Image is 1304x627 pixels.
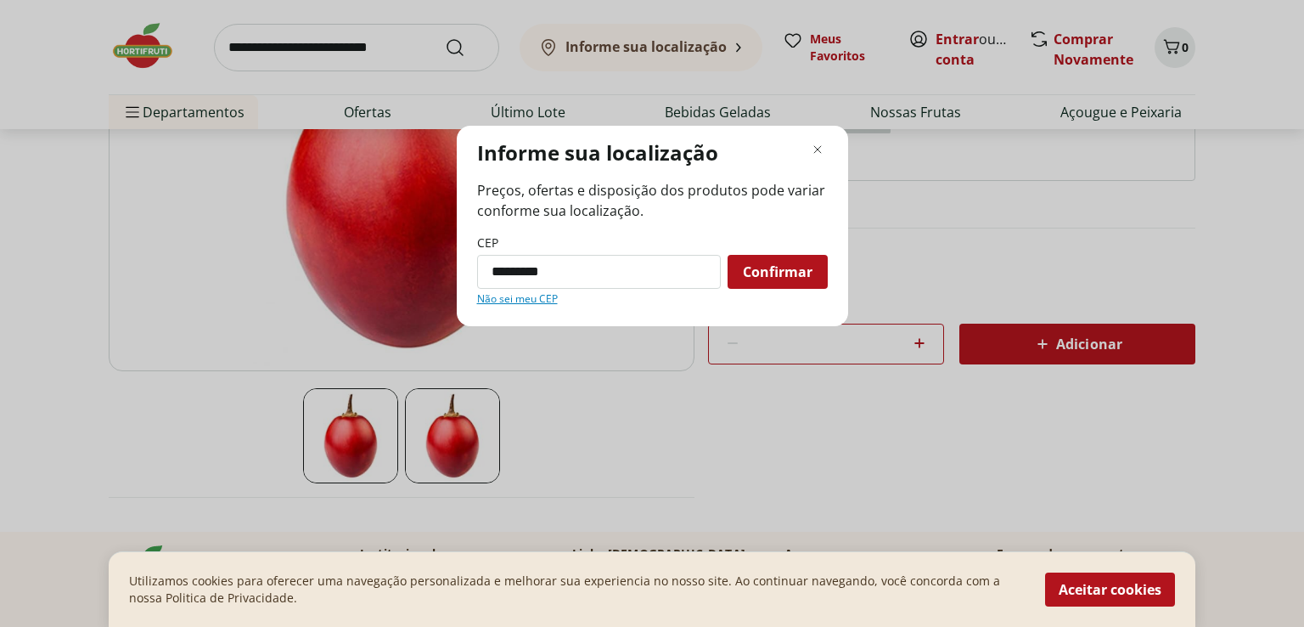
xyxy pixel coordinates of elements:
label: CEP [477,234,498,251]
button: Aceitar cookies [1045,573,1175,607]
span: Confirmar [743,265,812,279]
div: Modal de regionalização [457,126,848,326]
button: Confirmar [728,255,828,289]
p: Informe sua localização [477,139,718,167]
p: Utilizamos cookies para oferecer uma navegação personalizada e melhorar sua experiencia no nosso ... [129,573,1025,607]
button: Fechar modal de regionalização [807,139,828,160]
a: Não sei meu CEP [477,292,558,306]
span: Preços, ofertas e disposição dos produtos pode variar conforme sua localização. [477,180,828,221]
